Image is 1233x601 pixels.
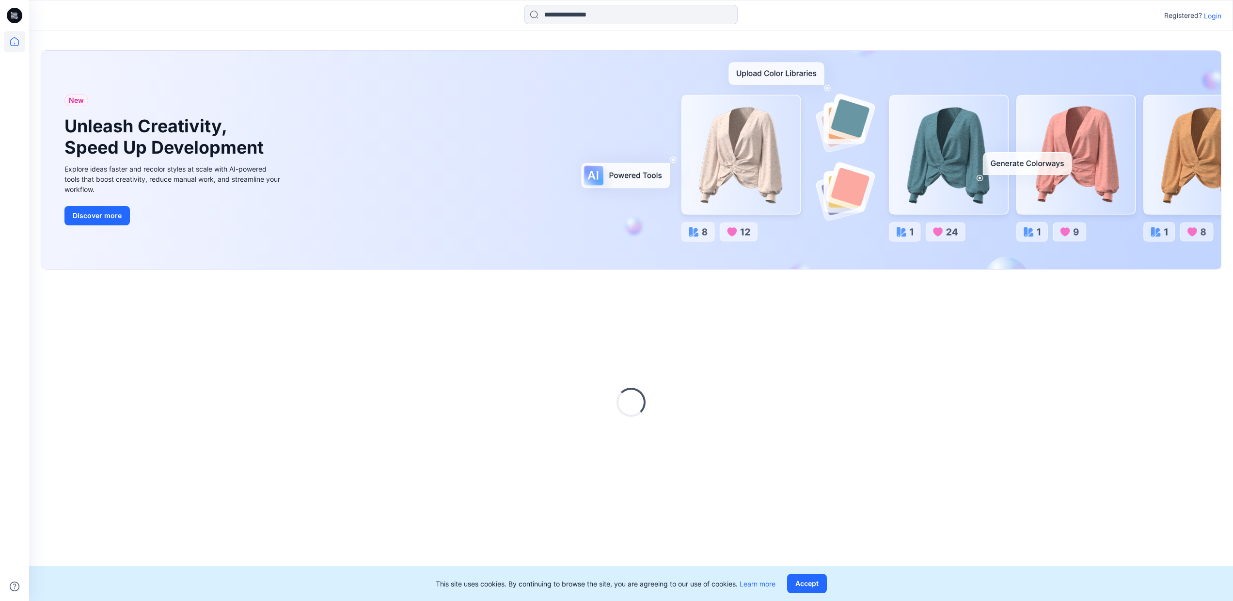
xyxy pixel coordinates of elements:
[740,580,775,588] a: Learn more
[1204,11,1221,21] p: Login
[69,95,84,106] span: New
[64,206,283,225] a: Discover more
[787,574,827,593] button: Accept
[1164,10,1202,21] p: Registered?
[64,206,130,225] button: Discover more
[436,579,775,589] p: This site uses cookies. By continuing to browse the site, you are agreeing to our use of cookies.
[64,164,283,194] div: Explore ideas faster and recolor styles at scale with AI-powered tools that boost creativity, red...
[64,116,268,158] h1: Unleash Creativity, Speed Up Development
